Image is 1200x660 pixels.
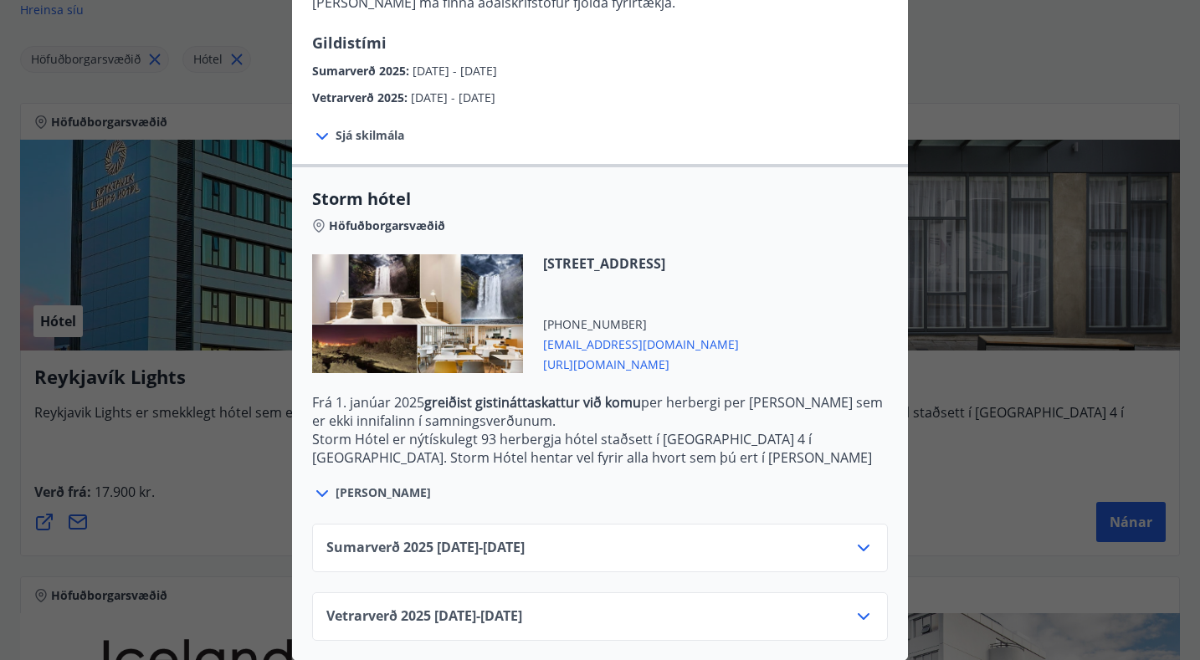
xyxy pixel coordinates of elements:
span: [PHONE_NUMBER] [543,316,739,333]
span: Sjá skilmála [336,127,404,144]
span: [DATE] - [DATE] [411,90,495,105]
span: Vetrarverð 2025 : [312,90,411,105]
strong: greiðist gistináttaskattur við komu [424,393,641,412]
p: Frá 1. janúar 2025 per herbergi per [PERSON_NAME] sem er ekki innifalinn í samningsverðunum. [312,393,888,430]
span: [DATE] - [DATE] [413,63,497,79]
span: Storm hótel [312,187,888,211]
span: [URL][DOMAIN_NAME] [543,353,739,373]
span: [STREET_ADDRESS] [543,254,739,273]
span: Sumarverð 2025 : [312,63,413,79]
span: [EMAIL_ADDRESS][DOMAIN_NAME] [543,333,739,353]
span: Gildistími [312,33,387,53]
span: Höfuðborgarsvæðið [329,217,445,234]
